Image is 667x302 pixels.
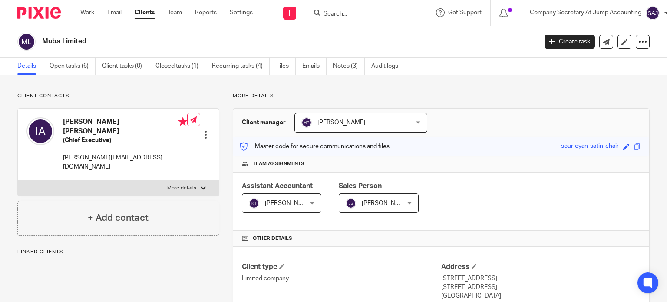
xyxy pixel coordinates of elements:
p: [STREET_ADDRESS] [441,274,641,283]
img: svg%3E [249,198,259,209]
h2: Muba Limited [42,37,434,46]
p: More details [167,185,196,192]
a: Audit logs [371,58,405,75]
h4: [PERSON_NAME] [PERSON_NAME] [63,117,187,136]
img: Pixie [17,7,61,19]
p: Client contacts [17,93,219,100]
p: Master code for secure communications and files [240,142,390,151]
span: [PERSON_NAME] [362,200,409,206]
i: Primary [178,117,187,126]
a: Email [107,8,122,17]
h4: Address [441,262,641,272]
h3: Client manager [242,118,286,127]
a: Settings [230,8,253,17]
span: Assistant Accountant [242,183,313,189]
p: [GEOGRAPHIC_DATA] [441,292,641,300]
p: [PERSON_NAME][EMAIL_ADDRESS][DOMAIN_NAME] [63,153,187,171]
img: svg%3E [26,117,54,145]
span: Get Support [448,10,482,16]
a: Team [168,8,182,17]
a: Notes (3) [333,58,365,75]
img: svg%3E [346,198,356,209]
span: Sales Person [339,183,382,189]
a: Closed tasks (1) [155,58,205,75]
a: Client tasks (0) [102,58,149,75]
a: Work [80,8,94,17]
p: Linked clients [17,249,219,256]
a: Files [276,58,296,75]
p: Limited company [242,274,441,283]
p: Company Secretary At Jump Accounting [530,8,641,17]
a: Emails [302,58,327,75]
img: svg%3E [301,117,312,128]
p: [STREET_ADDRESS] [441,283,641,292]
span: [PERSON_NAME] [265,200,313,206]
div: sour-cyan-satin-chair [561,142,619,152]
span: Other details [253,235,292,242]
img: svg%3E [17,33,36,51]
h4: + Add contact [88,211,149,225]
h4: Client type [242,262,441,272]
p: More details [233,93,650,100]
a: Reports [195,8,217,17]
a: Details [17,58,43,75]
a: Create task [545,35,595,49]
input: Search [323,10,401,18]
a: Recurring tasks (4) [212,58,270,75]
h5: (Chief Executive) [63,136,187,145]
a: Open tasks (6) [50,58,96,75]
span: Team assignments [253,160,304,167]
span: [PERSON_NAME] [317,119,365,126]
a: Clients [135,8,155,17]
img: svg%3E [646,6,660,20]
